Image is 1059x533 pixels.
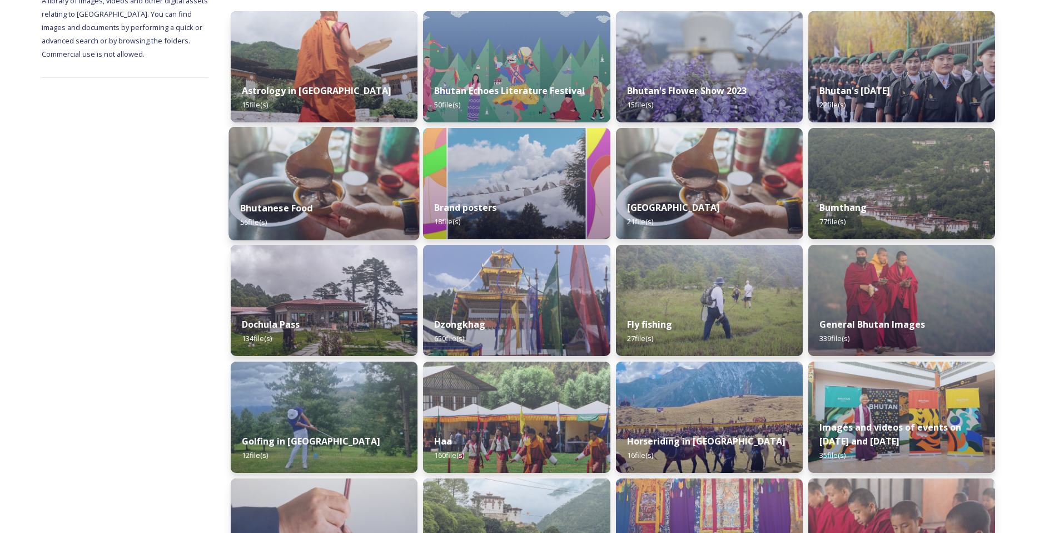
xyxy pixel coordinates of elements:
strong: Brand posters [434,201,496,214]
img: Haa%2520Summer%2520Festival1.jpeg [423,362,610,473]
strong: Bhutan's [DATE] [819,85,890,97]
span: 160 file(s) [434,450,464,460]
strong: Bhutan's Flower Show 2023 [627,85,747,97]
strong: Astrology in [GEOGRAPHIC_DATA] [242,85,391,97]
strong: Bhutan Echoes Literature Festival [434,85,585,97]
strong: Golfing in [GEOGRAPHIC_DATA] [242,435,380,447]
span: 15 file(s) [242,100,268,110]
img: MarcusWestbergBhutanHiRes-23.jpg [808,245,995,356]
span: 21 file(s) [627,216,653,226]
img: Bumdeling%2520090723%2520by%2520Amp%2520Sripimanwat-4.jpg [229,127,420,240]
strong: General Bhutan Images [819,318,925,330]
img: Festival%2520Header.jpg [423,245,610,356]
img: Bhutan_Believe_800_1000_4.jpg [423,128,610,239]
span: 50 file(s) [434,100,460,110]
img: Horseriding%2520in%2520Bhutan2.JPG [616,362,803,473]
span: 56 file(s) [240,217,267,227]
img: Bhutan%2520Echoes7.jpg [423,11,610,122]
img: A%2520guest%2520with%2520new%2520signage%2520at%2520the%2520airport.jpeg [808,362,995,473]
strong: Fly fishing [627,318,672,330]
img: Bhutan%2520National%2520Day10.jpg [808,11,995,122]
img: Bumdeling%2520090723%2520by%2520Amp%2520Sripimanwat-4%25202.jpg [616,128,803,239]
span: 22 file(s) [819,100,846,110]
span: 339 file(s) [819,333,849,343]
span: 12 file(s) [242,450,268,460]
strong: Haa [434,435,452,447]
span: 35 file(s) [819,450,846,460]
img: by%2520Ugyen%2520Wangchuk14.JPG [616,245,803,356]
img: _SCH1465.jpg [231,11,417,122]
span: 134 file(s) [242,333,272,343]
strong: Dzongkhag [434,318,485,330]
strong: Bhutanese Food [240,202,313,214]
strong: [GEOGRAPHIC_DATA] [627,201,720,214]
img: IMG_0877.jpeg [231,362,417,473]
span: 27 file(s) [627,333,653,343]
span: 16 file(s) [627,450,653,460]
span: 18 file(s) [434,216,460,226]
img: 2022-10-01%252011.41.43.jpg [231,245,417,356]
span: 15 file(s) [627,100,653,110]
strong: Dochula Pass [242,318,300,330]
img: Bhutan%2520Flower%2520Show2.jpg [616,11,803,122]
span: 650 file(s) [434,333,464,343]
strong: Bumthang [819,201,867,214]
strong: Horseriding in [GEOGRAPHIC_DATA] [627,435,785,447]
img: Bumthang%2520180723%2520by%2520Amp%2520Sripimanwat-20.jpg [808,128,995,239]
span: 77 file(s) [819,216,846,226]
strong: Images and videos of events on [DATE] and [DATE] [819,421,961,447]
